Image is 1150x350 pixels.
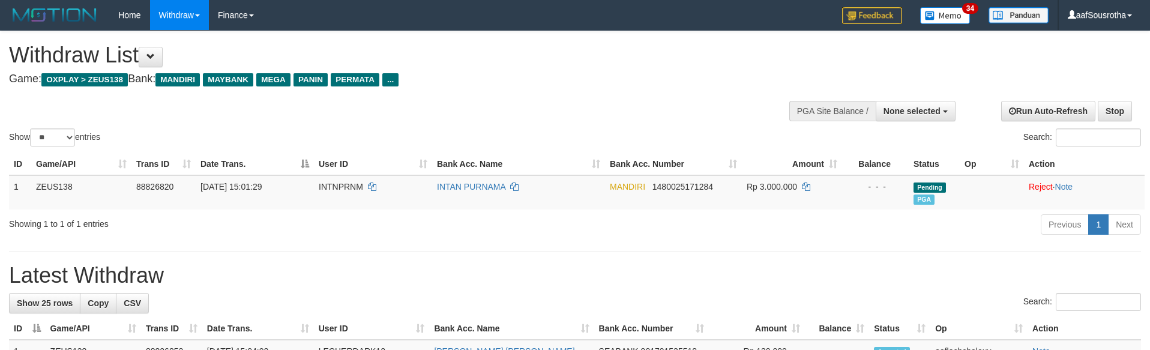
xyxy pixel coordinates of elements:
[847,181,904,193] div: - - -
[124,298,141,308] span: CSV
[314,318,430,340] th: User ID: activate to sort column ascending
[652,182,713,192] span: Copy 1480025171284 to clipboard
[1024,153,1145,175] th: Action
[9,175,31,210] td: 1
[709,318,805,340] th: Amount: activate to sort column ascending
[382,73,399,86] span: ...
[30,128,75,146] select: Showentries
[9,6,100,24] img: MOTION_logo.png
[429,318,594,340] th: Bank Acc. Name: activate to sort column ascending
[805,318,869,340] th: Balance: activate to sort column ascending
[1088,214,1109,235] a: 1
[136,182,173,192] span: 88826820
[9,318,46,340] th: ID: activate to sort column descending
[331,73,379,86] span: PERMATA
[914,195,935,205] span: Marked by aafchomsokheang
[1056,128,1141,146] input: Search:
[116,293,149,313] a: CSV
[294,73,328,86] span: PANIN
[989,7,1049,23] img: panduan.png
[610,182,645,192] span: MANDIRI
[960,153,1024,175] th: Op: activate to sort column ascending
[1024,175,1145,210] td: ·
[9,43,754,67] h1: Withdraw List
[1029,182,1053,192] a: Reject
[319,182,363,192] span: INTNPRNM
[141,318,202,340] th: Trans ID: activate to sort column ascending
[9,213,470,230] div: Showing 1 to 1 of 1 entries
[314,153,432,175] th: User ID: activate to sort column ascending
[9,128,100,146] label: Show entries
[869,318,930,340] th: Status: activate to sort column ascending
[1041,214,1089,235] a: Previous
[31,153,131,175] th: Game/API: activate to sort column ascending
[1023,293,1141,311] label: Search:
[842,7,902,24] img: Feedback.jpg
[884,106,941,116] span: None selected
[202,318,314,340] th: Date Trans.: activate to sort column ascending
[930,318,1028,340] th: Op: activate to sort column ascending
[9,153,31,175] th: ID
[742,153,842,175] th: Amount: activate to sort column ascending
[962,3,978,14] span: 34
[1023,128,1141,146] label: Search:
[909,153,960,175] th: Status
[1056,293,1141,311] input: Search:
[131,153,196,175] th: Trans ID: activate to sort column ascending
[203,73,253,86] span: MAYBANK
[200,182,262,192] span: [DATE] 15:01:29
[920,7,971,24] img: Button%20Memo.svg
[1001,101,1095,121] a: Run Auto-Refresh
[88,298,109,308] span: Copy
[46,318,141,340] th: Game/API: activate to sort column ascending
[1098,101,1132,121] a: Stop
[155,73,200,86] span: MANDIRI
[9,264,1141,288] h1: Latest Withdraw
[41,73,128,86] span: OXPLAY > ZEUS138
[256,73,291,86] span: MEGA
[9,293,80,313] a: Show 25 rows
[1028,318,1141,340] th: Action
[432,153,605,175] th: Bank Acc. Name: activate to sort column ascending
[17,298,73,308] span: Show 25 rows
[594,318,709,340] th: Bank Acc. Number: activate to sort column ascending
[80,293,116,313] a: Copy
[747,182,797,192] span: Rp 3.000.000
[437,182,505,192] a: INTAN PURNAMA
[914,183,946,193] span: Pending
[876,101,956,121] button: None selected
[9,73,754,85] h4: Game: Bank:
[1055,182,1073,192] a: Note
[789,101,876,121] div: PGA Site Balance /
[842,153,909,175] th: Balance
[605,153,742,175] th: Bank Acc. Number: activate to sort column ascending
[31,175,131,210] td: ZEUS138
[1108,214,1141,235] a: Next
[196,153,314,175] th: Date Trans.: activate to sort column descending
